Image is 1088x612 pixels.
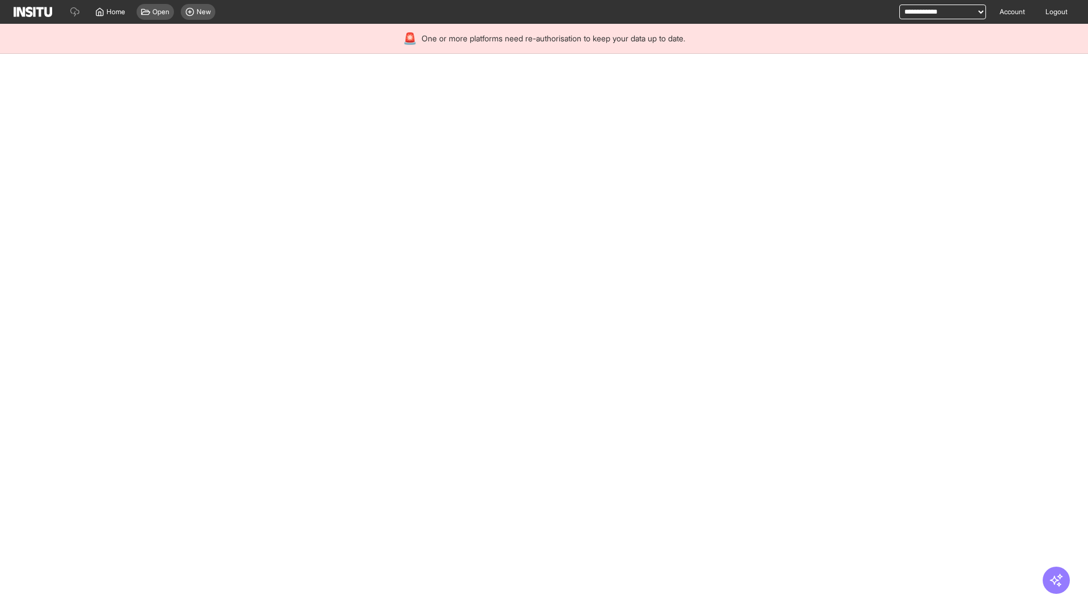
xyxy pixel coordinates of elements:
[422,33,685,44] span: One or more platforms need re-authorisation to keep your data up to date.
[107,7,125,16] span: Home
[14,7,52,17] img: Logo
[197,7,211,16] span: New
[152,7,169,16] span: Open
[403,31,417,46] div: 🚨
